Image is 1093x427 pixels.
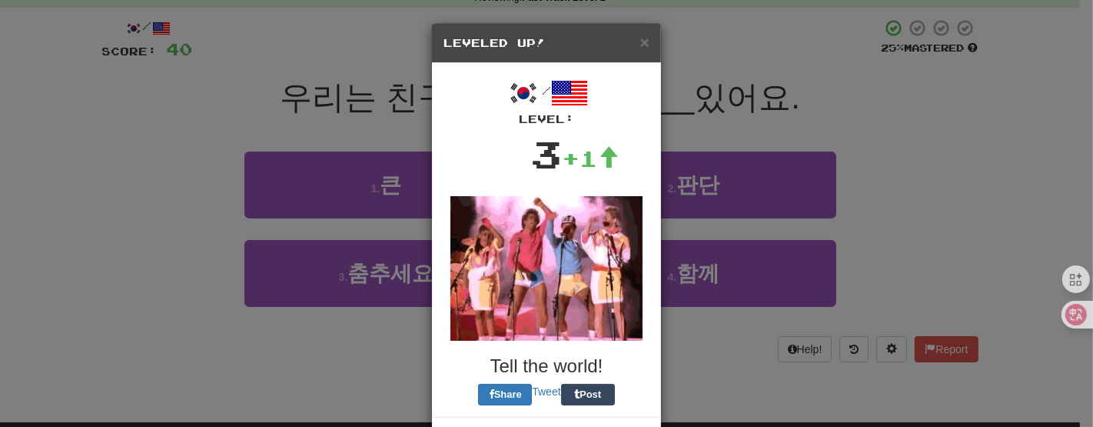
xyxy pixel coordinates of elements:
[640,34,649,50] button: Close
[444,356,649,376] h3: Tell the world!
[444,75,649,127] div: /
[563,143,620,174] div: +1
[532,385,560,398] a: Tweet
[444,112,649,127] div: Level:
[531,127,563,181] div: 3
[478,384,532,405] button: Share
[640,33,649,51] span: ×
[561,384,615,405] button: Post
[450,196,643,341] img: dancing-0d422d2bf4134a41bd870944a7e477a280a918d08b0375f72831dcce4ed6eb41.gif
[444,35,649,51] h5: Leveled Up!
